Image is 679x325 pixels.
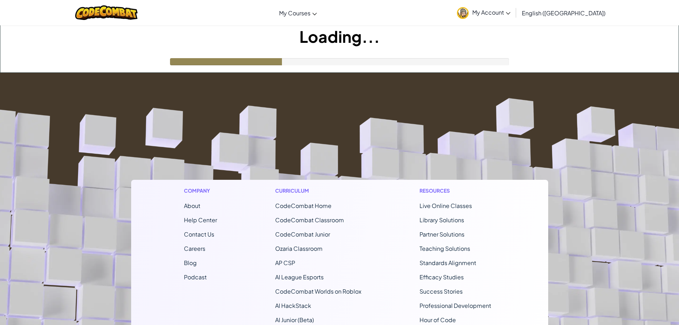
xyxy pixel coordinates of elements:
h1: Resources [420,187,495,194]
h1: Company [184,187,217,194]
img: CodeCombat logo [75,5,138,20]
a: Efficacy Studies [420,273,464,281]
a: Partner Solutions [420,230,464,238]
img: avatar [457,7,469,19]
a: CodeCombat Junior [275,230,330,238]
a: My Account [453,1,514,24]
a: About [184,202,200,209]
a: Blog [184,259,197,266]
a: Help Center [184,216,217,224]
a: Podcast [184,273,207,281]
a: Professional Development [420,302,491,309]
span: Contact Us [184,230,214,238]
a: Standards Alignment [420,259,476,266]
a: My Courses [276,3,320,22]
span: My Courses [279,9,310,17]
a: Ozaria Classroom [275,245,323,252]
a: AI League Esports [275,273,324,281]
span: CodeCombat Home [275,202,331,209]
a: Hour of Code [420,316,456,324]
a: Success Stories [420,288,463,295]
a: CodeCombat Worlds on Roblox [275,288,361,295]
h1: Curriculum [275,187,361,194]
a: AP CSP [275,259,295,266]
a: Library Solutions [420,216,464,224]
a: English ([GEOGRAPHIC_DATA]) [518,3,609,22]
a: Careers [184,245,205,252]
a: AI Junior (Beta) [275,316,314,324]
span: English ([GEOGRAPHIC_DATA]) [522,9,606,17]
a: Teaching Solutions [420,245,470,252]
a: CodeCombat Classroom [275,216,344,224]
a: Live Online Classes [420,202,472,209]
a: AI HackStack [275,302,311,309]
h1: Loading... [0,25,679,47]
span: My Account [472,9,510,16]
